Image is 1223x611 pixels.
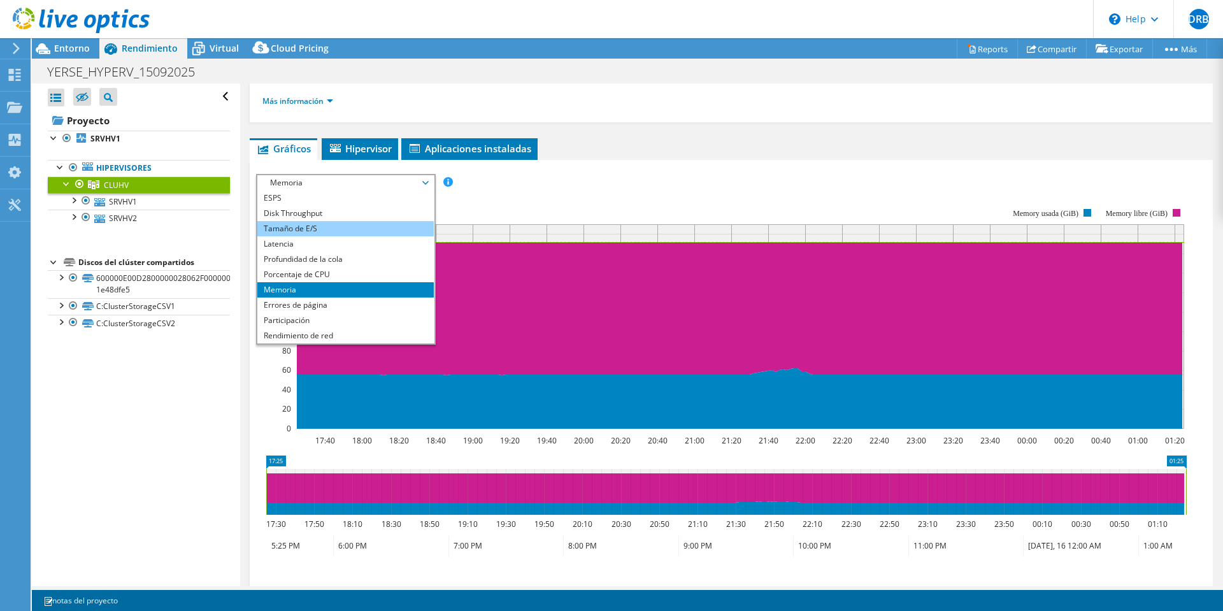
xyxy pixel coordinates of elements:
[906,435,926,446] text: 23:00
[48,176,230,193] a: CLUHV
[48,270,230,298] a: 600000E00D2800000028062F00000000-1e48dfe5
[210,42,239,54] span: Virtual
[78,255,230,270] div: Discos del clúster compartidos
[90,133,120,144] b: SRVHV1
[537,435,557,446] text: 19:40
[48,315,230,331] a: C:ClusterStorageCSV2
[257,282,434,298] li: Memoria
[796,435,815,446] text: 22:00
[1109,13,1120,25] svg: \n
[287,423,291,434] text: 0
[1054,435,1074,446] text: 00:20
[1128,435,1148,446] text: 01:00
[918,519,938,529] text: 23:10
[803,519,822,529] text: 22:10
[271,42,329,54] span: Cloud Pricing
[34,593,127,608] a: notas del proyecto
[496,519,516,529] text: 19:30
[688,519,708,529] text: 21:10
[408,142,531,155] span: Aplicaciones instaladas
[282,345,291,356] text: 80
[352,435,372,446] text: 18:00
[256,142,311,155] span: Gráficos
[282,403,291,414] text: 20
[266,519,286,529] text: 17:30
[382,519,401,529] text: 18:30
[1152,39,1207,59] a: Más
[41,65,215,79] h1: YERSE_HYPERV_15092025
[54,42,90,54] span: Entorno
[759,435,778,446] text: 21:40
[282,384,291,395] text: 40
[304,519,324,529] text: 17:50
[458,519,478,529] text: 19:10
[1017,39,1087,59] a: Compartir
[1017,435,1037,446] text: 00:00
[262,96,333,106] a: Más información
[880,519,899,529] text: 22:50
[956,519,976,529] text: 23:30
[264,175,427,190] span: Memoria
[257,236,434,252] li: Latencia
[48,110,230,131] a: Proyecto
[611,519,631,529] text: 20:30
[1165,435,1185,446] text: 01:20
[980,435,1000,446] text: 23:40
[257,252,434,267] li: Profundidad de la cola
[869,435,889,446] text: 22:40
[685,435,704,446] text: 21:00
[48,210,230,226] a: SRVHV2
[257,298,434,313] li: Errores de página
[48,160,230,176] a: Hipervisores
[257,221,434,236] li: Tamaño de E/S
[282,364,291,375] text: 60
[389,435,409,446] text: 18:20
[315,435,335,446] text: 17:40
[764,519,784,529] text: 21:50
[500,435,520,446] text: 19:20
[1106,209,1168,218] text: Memory libre (GiB)
[257,206,434,221] li: Disk Throughput
[48,298,230,315] a: C:ClusterStorageCSV1
[957,39,1018,59] a: Reports
[420,519,440,529] text: 18:50
[463,435,483,446] text: 19:00
[841,519,861,529] text: 22:30
[122,42,178,54] span: Rendimiento
[722,435,741,446] text: 21:20
[48,193,230,210] a: SRVHV1
[1189,9,1209,29] span: DRB
[48,131,230,147] a: SRVHV1
[104,180,129,190] span: CLUHV
[1091,435,1111,446] text: 00:40
[833,435,852,446] text: 22:20
[426,435,446,446] text: 18:40
[573,519,592,529] text: 20:10
[1033,519,1052,529] text: 00:10
[328,142,392,155] span: Hipervisor
[943,435,963,446] text: 23:20
[1086,39,1153,59] a: Exportar
[257,313,434,328] li: Participación
[257,328,434,343] li: Rendimiento de red
[726,519,746,529] text: 21:30
[650,519,669,529] text: 20:50
[611,435,631,446] text: 20:20
[1013,209,1079,218] text: Memory usada (GiB)
[1071,519,1091,529] text: 00:30
[1148,519,1168,529] text: 01:10
[534,519,554,529] text: 19:50
[257,267,434,282] li: Porcentaje de CPU
[343,519,362,529] text: 18:10
[1110,519,1129,529] text: 00:50
[994,519,1014,529] text: 23:50
[648,435,668,446] text: 20:40
[257,190,434,206] li: ESPS
[574,435,594,446] text: 20:00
